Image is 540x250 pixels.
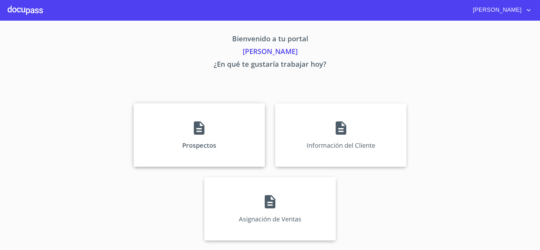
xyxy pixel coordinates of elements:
p: ¿En qué te gustaría trabajar hoy? [74,59,466,71]
p: Asignación de Ventas [239,215,301,223]
p: Prospectos [182,141,216,150]
p: Bienvenido a tu portal [74,33,466,46]
p: Información del Cliente [307,141,375,150]
p: [PERSON_NAME] [74,46,466,59]
span: [PERSON_NAME] [468,5,525,15]
button: account of current user [468,5,532,15]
